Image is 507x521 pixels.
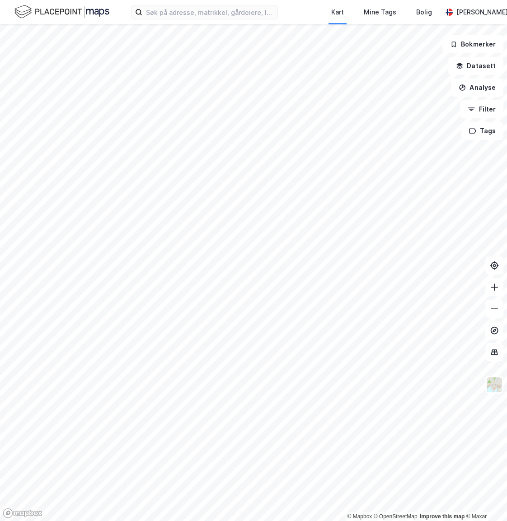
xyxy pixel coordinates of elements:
button: Datasett [448,57,503,75]
div: Kart [331,7,344,18]
div: Mine Tags [364,7,396,18]
button: Tags [461,122,503,140]
div: Kontrollprogram for chat [462,478,507,521]
img: logo.f888ab2527a4732fd821a326f86c7f29.svg [14,4,109,20]
iframe: Chat Widget [462,478,507,521]
button: Analyse [451,79,503,97]
input: Søk på adresse, matrikkel, gårdeiere, leietakere eller personer [142,5,277,19]
div: Bolig [416,7,432,18]
a: Mapbox homepage [3,508,42,518]
button: Bokmerker [442,35,503,53]
a: Mapbox [347,513,372,520]
a: OpenStreetMap [374,513,418,520]
a: Improve this map [420,513,465,520]
button: Filter [460,100,503,118]
img: Z [486,376,503,393]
